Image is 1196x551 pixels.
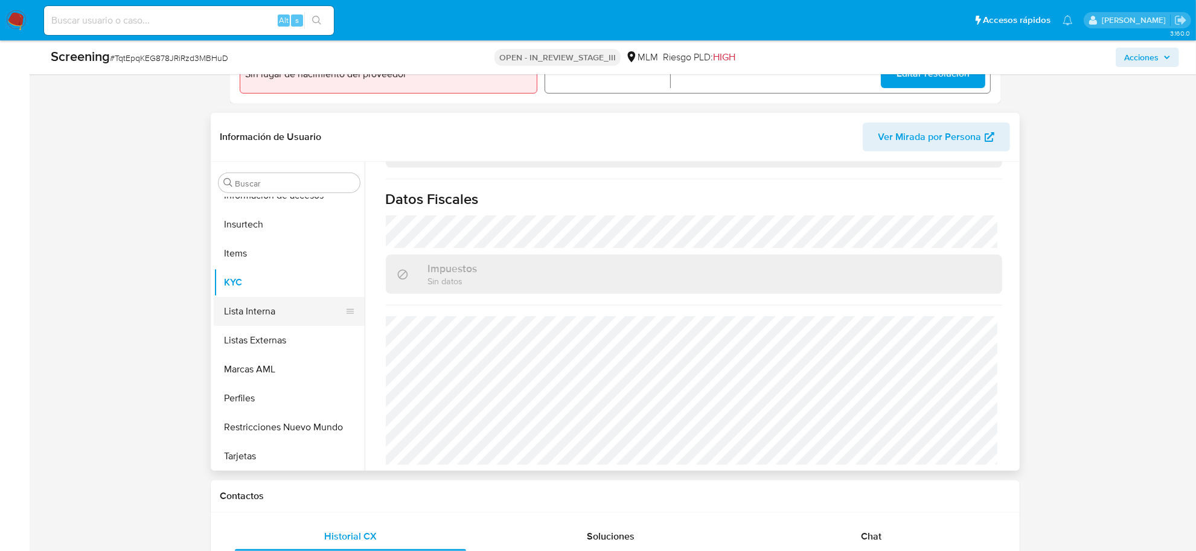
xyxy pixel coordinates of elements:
[214,326,365,355] button: Listas Externas
[214,413,365,442] button: Restricciones Nuevo Mundo
[863,123,1010,151] button: Ver Mirada por Persona
[428,262,478,275] h3: Impuestos
[1174,14,1187,27] a: Salir
[214,239,365,268] button: Items
[214,210,365,239] button: Insurtech
[1170,28,1190,38] span: 3.160.0
[386,255,1002,294] div: ImpuestosSin datos
[494,49,621,66] p: OPEN - IN_REVIEW_STAGE_III
[713,50,735,64] span: HIGH
[220,490,1010,502] h1: Contactos
[663,51,735,64] span: Riesgo PLD:
[1116,48,1179,67] button: Acciones
[44,13,334,28] input: Buscar usuario o caso...
[223,178,233,188] button: Buscar
[295,14,299,26] span: s
[587,529,635,543] span: Soluciones
[1102,14,1170,26] p: cesar.gonzalez@mercadolibre.com.mx
[110,52,228,64] span: # TqtEpqKEG878JRiRzd3MBHuD
[220,131,322,143] h1: Información de Usuario
[214,384,365,413] button: Perfiles
[386,190,1002,208] h1: Datos Fiscales
[214,297,355,326] button: Lista Interna
[1124,48,1159,67] span: Acciones
[862,529,882,543] span: Chat
[1063,15,1073,25] a: Notificaciones
[279,14,289,26] span: Alt
[51,46,110,66] b: Screening
[214,442,365,471] button: Tarjetas
[235,178,355,189] input: Buscar
[878,123,982,151] span: Ver Mirada por Persona
[324,529,377,543] span: Historial CX
[214,268,365,297] button: KYC
[625,51,658,64] div: MLM
[214,355,365,384] button: Marcas AML
[428,275,478,287] p: Sin datos
[983,14,1050,27] span: Accesos rápidos
[304,12,329,29] button: search-icon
